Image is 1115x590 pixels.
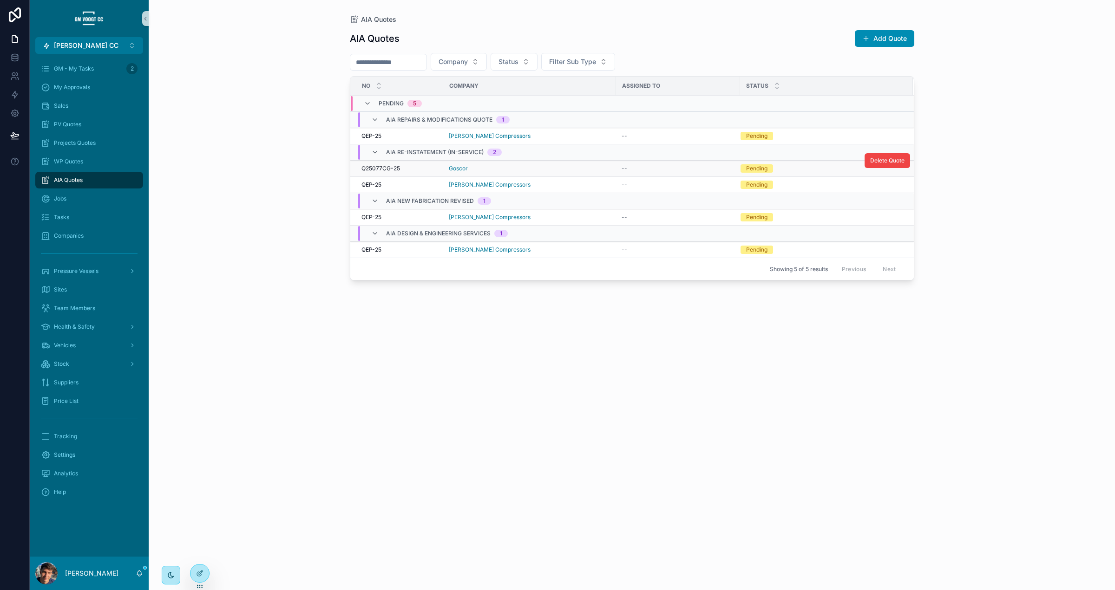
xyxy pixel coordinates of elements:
a: [PERSON_NAME] Compressors [449,132,610,140]
span: Analytics [54,470,78,477]
a: Pending [741,132,902,140]
button: Select Button [541,53,615,71]
span: AIA Quotes [361,15,396,24]
span: Help [54,488,66,496]
div: Pending [746,246,767,254]
a: Pending [741,213,902,221]
button: Select Button [431,53,487,71]
a: Sites [35,281,143,298]
span: My Approvals [54,84,90,91]
a: Analytics [35,465,143,482]
a: Projects Quotes [35,135,143,151]
span: Pending [379,100,404,107]
span: Filter Sub Type [549,57,596,66]
a: Tracking [35,428,143,445]
span: QEP-25 [361,214,381,221]
span: WP Quotes [54,158,83,165]
div: Pending [746,164,767,173]
span: Vehicles [54,342,76,349]
button: Select Button [35,37,143,54]
span: Pressure Vessels [54,267,98,275]
div: scrollable content [30,54,149,512]
span: AIA Quotes [54,176,83,184]
span: Status [498,57,518,66]
span: Q25077CG-25 [361,165,400,172]
a: Price List [35,393,143,409]
span: Price List [54,397,79,405]
a: Pending [741,246,902,254]
div: Pending [746,181,767,189]
a: AIA Quotes [35,172,143,188]
span: Health & Safety [54,323,95,331]
a: [PERSON_NAME] Compressors [449,132,531,140]
a: PV Quotes [35,116,143,133]
a: -- [622,246,735,253]
span: Showing 5 of 5 results [770,266,828,273]
a: Pressure Vessels [35,263,143,279]
span: Stock [54,360,69,368]
span: Suppliers [54,379,79,386]
span: -- [622,246,627,253]
span: Jobs [54,195,66,202]
a: [PERSON_NAME] Compressors [449,181,610,188]
a: Vehicles [35,337,143,354]
span: [PERSON_NAME] CC [54,41,118,50]
span: [PERSON_NAME] Compressors [449,246,531,253]
a: My Approvals [35,79,143,96]
span: QEP-25 [361,181,381,188]
a: Goscor [449,165,468,172]
div: 1 [483,197,485,205]
span: Projects Quotes [54,139,96,147]
span: Companies [54,232,84,240]
span: QEP-25 [361,246,381,253]
a: AIA Quotes [350,15,396,24]
span: Company [439,57,468,66]
span: -- [622,165,627,172]
a: [PERSON_NAME] Compressors [449,214,531,221]
div: Pending [746,213,767,221]
span: Sales [54,102,68,110]
a: GM - My Tasks2 [35,60,143,77]
span: Delete Quote [870,157,905,164]
button: Add Quote [855,30,914,47]
span: No [362,82,370,90]
a: Pending [741,164,902,173]
span: AIA Repairs & Modifications Quote [386,116,492,123]
span: AIA Re-instatement (In-Service) [386,149,484,156]
span: AIA Design & Engineering Services [386,230,491,237]
a: Goscor [449,165,610,172]
span: -- [622,214,627,221]
span: -- [622,181,627,188]
a: Suppliers [35,374,143,391]
span: Team Members [54,305,95,312]
a: Q25077CG-25 [361,165,438,172]
a: Tasks [35,209,143,226]
span: Tracking [54,433,77,440]
span: [PERSON_NAME] Compressors [449,181,531,188]
h1: AIA Quotes [350,32,400,45]
a: -- [622,181,735,188]
div: 1 [500,230,502,237]
span: Settings [54,451,75,459]
a: -- [622,214,735,221]
a: [PERSON_NAME] Compressors [449,246,610,253]
a: Jobs [35,190,143,207]
a: QEP-25 [361,214,438,221]
div: 2 [493,149,496,156]
a: Companies [35,227,143,244]
a: QEP-25 [361,181,438,188]
a: Health & Safety [35,318,143,335]
span: QEP-25 [361,132,381,140]
a: [PERSON_NAME] Compressors [449,214,610,221]
a: Team Members [35,300,143,317]
a: QEP-25 [361,132,438,140]
a: Sales [35,97,143,114]
button: Select Button [491,53,538,71]
span: Company [449,82,479,90]
a: QEP-25 [361,246,438,253]
p: [PERSON_NAME] [65,569,118,578]
a: Settings [35,447,143,463]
